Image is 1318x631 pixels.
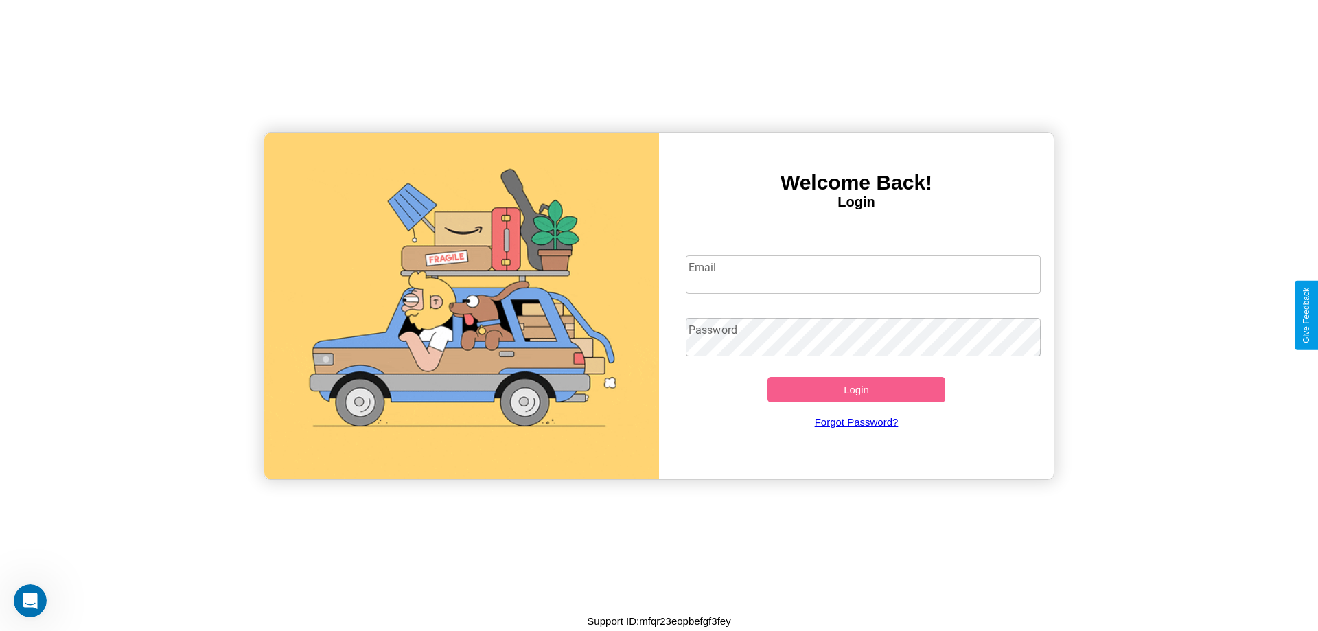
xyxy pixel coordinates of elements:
[1302,288,1311,343] div: Give Feedback
[14,584,47,617] iframe: Intercom live chat
[587,612,730,630] p: Support ID: mfqr23eopbefgf3fey
[659,171,1054,194] h3: Welcome Back!
[679,402,1034,441] a: Forgot Password?
[264,133,659,479] img: gif
[767,377,945,402] button: Login
[659,194,1054,210] h4: Login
